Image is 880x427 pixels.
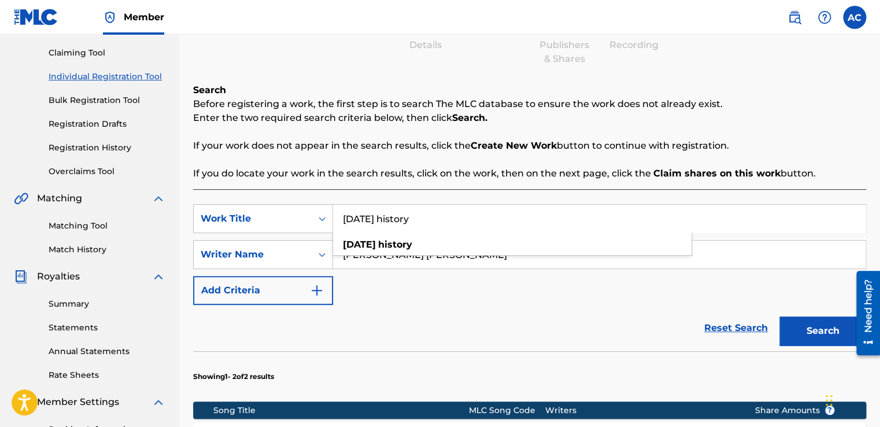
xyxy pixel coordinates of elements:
[468,404,545,417] div: MLC Song Code
[605,24,663,52] div: Add Recording
[535,24,593,66] div: Add Publishers & Shares
[151,192,165,205] img: expand
[49,369,165,381] a: Rate Sheets
[397,24,454,52] div: Enter Work Details
[49,165,165,178] a: Overclaims Tool
[653,168,781,179] strong: Claim shares on this work
[193,276,333,305] button: Add Criteria
[201,212,305,226] div: Work Title
[49,345,165,358] a: Annual Statements
[14,192,28,205] img: Matching
[124,10,164,24] span: Member
[37,270,80,284] span: Royalties
[471,140,557,151] strong: Create New Work
[49,244,165,256] a: Match History
[698,315,774,341] a: Reset Search
[49,298,165,310] a: Summary
[201,248,305,262] div: Writer Name
[452,112,487,123] strong: Search.
[343,239,376,250] strong: [DATE]
[193,139,866,153] p: If your work does not appear in the search results, click the button to continue with registration.
[826,383,833,418] div: Drag
[818,10,831,24] img: help
[151,395,165,409] img: expand
[193,167,866,181] p: If you do locate your work in the search results, click on the work, then on the next page, click...
[310,284,324,297] img: 9d2ae6d4665cec9f34b9.svg
[49,220,165,232] a: Matching Tool
[14,270,28,284] img: Royalties
[193,204,866,351] form: Search Form
[37,192,82,205] span: Matching
[378,239,412,250] strong: history
[193,84,226,95] b: Search
[848,267,880,360] iframe: Resource Center
[49,118,165,130] a: Registration Drafts
[49,94,165,106] a: Bulk Registration Tool
[103,10,117,24] img: Top Rightsholder
[151,270,165,284] img: expand
[755,404,835,417] span: Share Amounts
[779,316,866,345] button: Search
[783,6,806,29] a: Public Search
[843,6,866,29] div: User Menu
[49,71,165,83] a: Individual Registration Tool
[193,111,866,125] p: Enter the two required search criteria below, then click
[49,322,165,334] a: Statements
[787,10,801,24] img: search
[193,371,274,382] p: Showing 1 - 2 of 2 results
[545,404,737,417] div: Writers
[37,395,119,409] span: Member Settings
[822,371,880,427] iframe: Chat Widget
[193,97,866,111] p: Before registering a work, the first step is to search The MLC database to ensure the work does n...
[49,47,165,59] a: Claiming Tool
[14,9,58,25] img: MLC Logo
[813,6,836,29] div: Help
[49,142,165,154] a: Registration History
[213,404,468,417] div: Song Title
